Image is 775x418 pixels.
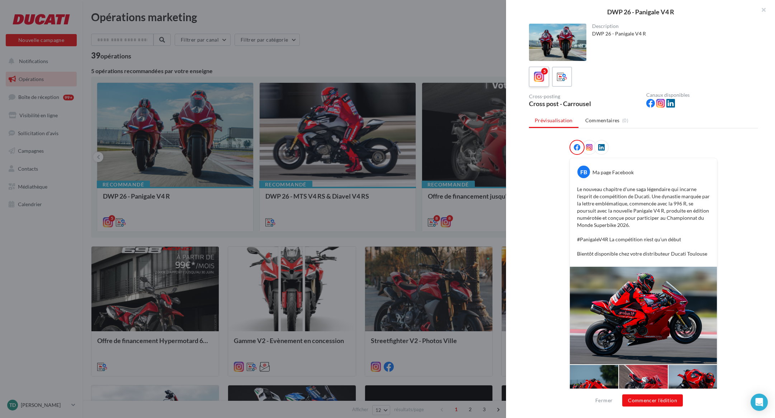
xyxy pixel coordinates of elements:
span: (0) [622,118,628,123]
div: Ma page Facebook [592,169,634,176]
div: Description [592,24,752,29]
div: FB [577,166,590,178]
p: Le nouveau chapitre d'une saga légendaire qui incarne l'esprit de compétition de Ducati. Une dyna... [577,186,710,257]
div: Canaux disponibles [646,92,758,98]
span: Commentaires [585,117,620,124]
button: Fermer [592,396,615,405]
div: Cross post - Carrousel [529,100,641,107]
div: Open Intercom Messenger [751,394,768,411]
div: 5 [541,68,548,75]
button: Commencer l'édition [622,394,683,407]
div: DWP 26 - Panigale V4 R [518,9,764,15]
div: DWP 26 - Panigale V4 R [592,30,752,37]
div: Cross-posting [529,94,641,99]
